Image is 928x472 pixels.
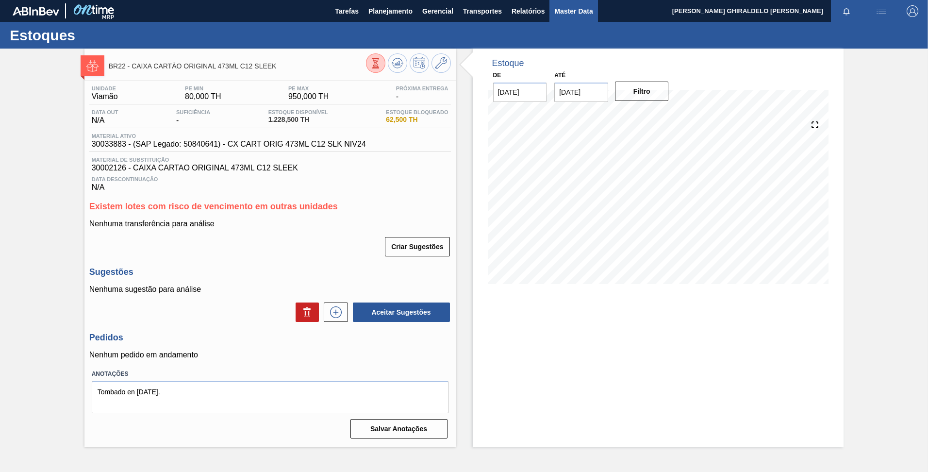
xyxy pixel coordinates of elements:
[831,4,862,18] button: Notificações
[288,92,329,101] span: 950,000 TH
[396,85,448,91] span: Próxima Entrega
[492,58,524,68] div: Estoque
[185,92,221,101] span: 80,000 TH
[268,109,328,115] span: Estoque Disponível
[431,53,451,73] button: Ir ao Master Data / Geral
[386,236,450,257] div: Criar Sugestões
[92,381,448,413] textarea: Tombado en [DATE].
[907,5,918,17] img: Logout
[89,333,451,343] h3: Pedidos
[92,176,448,182] span: Data Descontinuação
[319,303,348,322] div: Nova sugestão
[268,116,328,123] span: 1.228,500 TH
[388,53,407,73] button: Atualizar Gráfico
[385,237,449,256] button: Criar Sugestões
[89,285,451,294] p: Nenhuma sugestão para análise
[512,5,545,17] span: Relatórios
[288,85,329,91] span: PE MAX
[386,116,448,123] span: 62,500 TH
[92,133,366,139] span: Material ativo
[176,109,210,115] span: Suficiência
[89,109,121,125] div: N/A
[92,157,448,163] span: Material de Substituição
[554,83,608,102] input: dd/mm/yyyy
[92,140,366,149] span: 30033883 - (SAP Legado: 50840641) - CX CART ORIG 473ML C12 SLK NIV24
[10,30,182,41] h1: Estoques
[109,63,366,70] span: BR22 - CAIXA CARTÃO ORIGINAL 473ML C12 SLEEK
[92,92,118,101] span: Viamão
[89,219,451,228] p: Nenhuma transferência para análise
[335,5,359,17] span: Tarefas
[493,72,501,79] label: De
[92,85,118,91] span: Unidade
[422,5,453,17] span: Gerencial
[554,5,593,17] span: Master Data
[554,72,565,79] label: Até
[350,419,447,438] button: Salvar Anotações
[89,351,451,359] p: Nenhum pedido em andamento
[353,303,450,322] button: Aceitar Sugestões
[291,303,319,322] div: Excluir Sugestões
[89,267,451,277] h3: Sugestões
[410,53,429,73] button: Programar Estoque
[86,60,99,72] img: Ícone
[89,172,451,192] div: N/A
[493,83,547,102] input: dd/mm/yyyy
[394,85,451,101] div: -
[174,109,213,125] div: -
[463,5,502,17] span: Transportes
[185,85,221,91] span: PE MIN
[366,53,385,73] button: Visão Geral dos Estoques
[368,5,413,17] span: Planejamento
[92,164,448,172] span: 30002126 - CAIXA CARTAO ORIGINAL 473ML C12 SLEEK
[89,202,338,211] span: Existem lotes com risco de vencimento em outras unidades
[92,367,448,381] label: Anotações
[876,5,887,17] img: userActions
[348,302,451,323] div: Aceitar Sugestões
[92,109,118,115] span: Data out
[386,109,448,115] span: Estoque Bloqueado
[13,7,59,16] img: TNhmsLtSVTkK8tSr43FrP2fwEKptu5GPRR3wAAAABJRU5ErkJggg==
[615,82,669,101] button: Filtro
